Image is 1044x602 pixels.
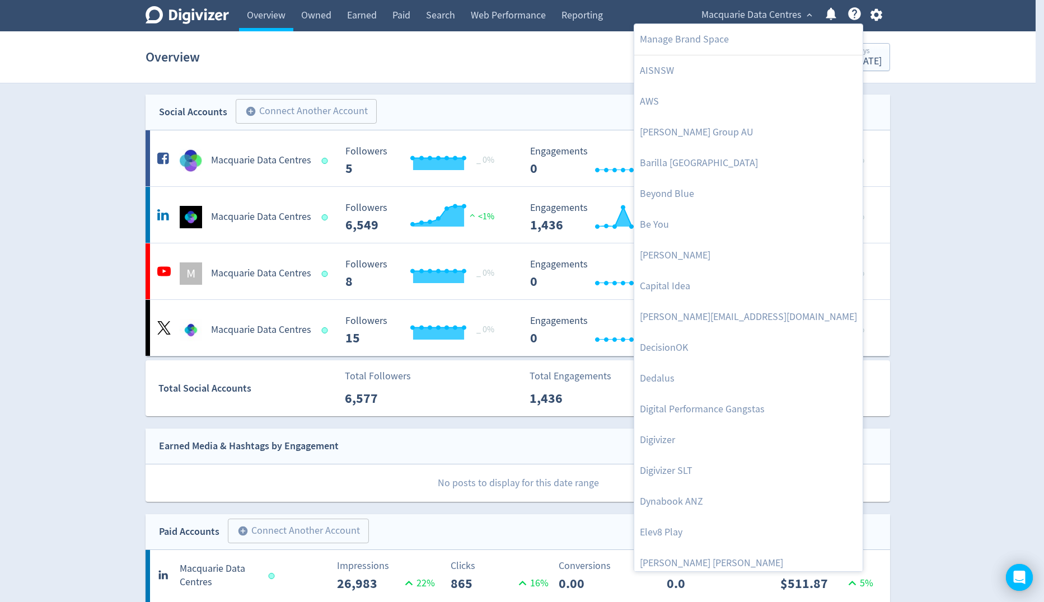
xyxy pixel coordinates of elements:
a: [PERSON_NAME] [634,240,863,271]
a: Beyond Blue [634,178,863,209]
a: Digivizer SLT [634,455,863,486]
a: Manage Brand Space [634,24,863,55]
a: Digivizer [634,425,863,455]
a: Be You [634,209,863,240]
a: AWS [634,86,863,117]
a: Digital Performance Gangstas [634,394,863,425]
a: DecisionOK [634,332,863,363]
a: [PERSON_NAME] [PERSON_NAME] [634,548,863,579]
a: Dedalus [634,363,863,394]
div: Open Intercom Messenger [1006,564,1033,591]
a: [PERSON_NAME] Group AU [634,117,863,148]
a: Capital Idea [634,271,863,302]
a: AISNSW [634,55,863,86]
a: Barilla [GEOGRAPHIC_DATA] [634,148,863,178]
a: Dynabook ANZ [634,486,863,517]
a: Elev8 Play [634,517,863,548]
a: [PERSON_NAME][EMAIL_ADDRESS][DOMAIN_NAME] [634,302,863,332]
